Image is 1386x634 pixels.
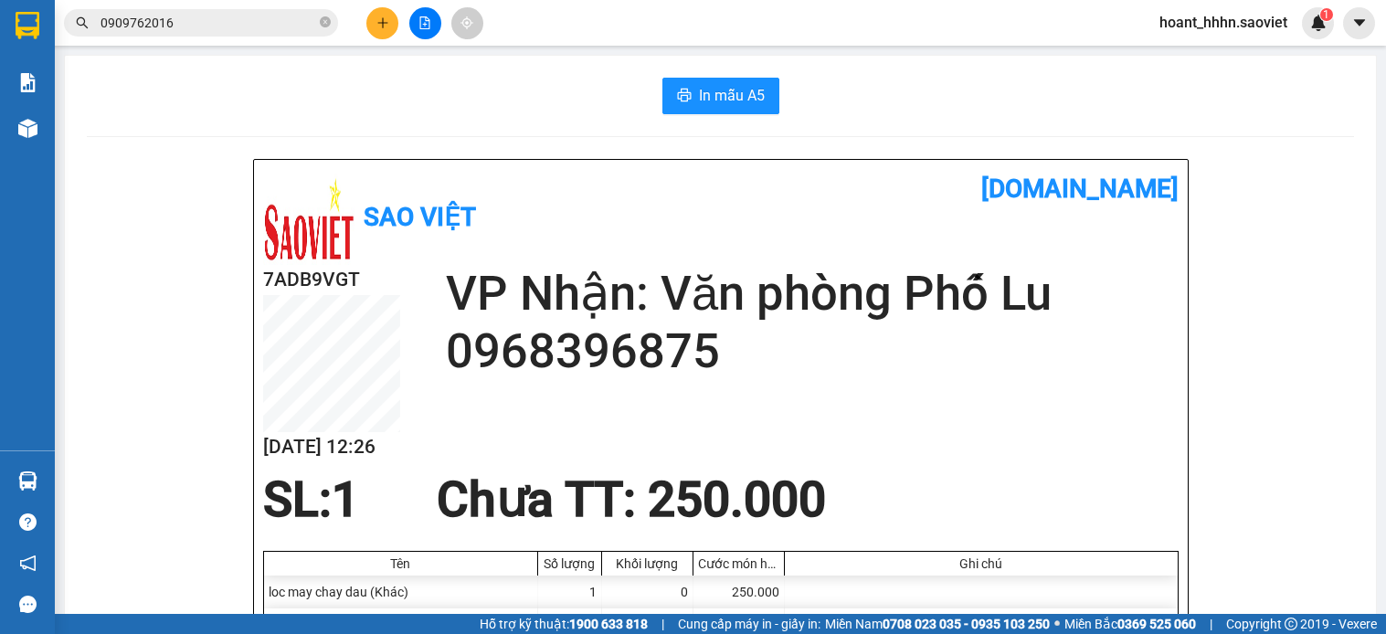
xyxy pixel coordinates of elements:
div: loc may chay dau (Khác) [264,576,538,608]
strong: 0708 023 035 - 0935 103 250 [883,617,1050,631]
div: 250.000 [693,576,785,608]
span: Miền Bắc [1064,614,1196,634]
div: Khối lượng [607,556,688,571]
div: Chưa TT : 250.000 [426,472,837,527]
div: 1 [538,576,602,608]
strong: 0369 525 060 [1117,617,1196,631]
span: 1 [1323,8,1329,21]
img: logo.jpg [263,174,354,265]
span: notification [19,555,37,572]
span: file-add [418,16,431,29]
span: | [661,614,664,634]
span: Miền Nam [825,614,1050,634]
span: question-circle [19,513,37,531]
div: Số lượng [543,556,597,571]
span: close-circle [320,15,331,32]
h2: 7ADB9VGT [263,265,400,295]
input: Tìm tên, số ĐT hoặc mã đơn [101,13,316,33]
h2: [DATE] 12:26 [263,432,400,462]
b: Sao Việt [364,202,476,232]
button: file-add [409,7,441,39]
span: plus [376,16,389,29]
b: [DOMAIN_NAME] [981,174,1179,204]
button: plus [366,7,398,39]
span: Cung cấp máy in - giấy in: [678,614,820,634]
span: 1 [332,471,359,528]
span: printer [677,88,692,105]
span: close-circle [320,16,331,27]
div: Ghi chú [789,556,1173,571]
button: aim [451,7,483,39]
span: message [19,596,37,613]
span: search [76,16,89,29]
div: Tên [269,556,533,571]
h2: 0968396875 [446,322,1179,380]
span: caret-down [1351,15,1368,31]
span: SL: [263,471,332,528]
sup: 1 [1320,8,1333,21]
button: printerIn mẫu A5 [662,78,779,114]
button: caret-down [1343,7,1375,39]
div: Cước món hàng [698,556,779,571]
div: 0 [602,576,693,608]
span: aim [460,16,473,29]
img: icon-new-feature [1310,15,1327,31]
img: warehouse-icon [18,471,37,491]
span: In mẫu A5 [699,84,765,107]
span: ⚪️ [1054,620,1060,628]
h2: VP Nhận: Văn phòng Phố Lu [446,265,1179,322]
span: hoant_hhhn.saoviet [1145,11,1302,34]
span: | [1210,614,1212,634]
img: solution-icon [18,73,37,92]
img: warehouse-icon [18,119,37,138]
span: Hỗ trợ kỹ thuật: [480,614,648,634]
span: copyright [1285,618,1297,630]
strong: 1900 633 818 [569,617,648,631]
img: logo-vxr [16,12,39,39]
